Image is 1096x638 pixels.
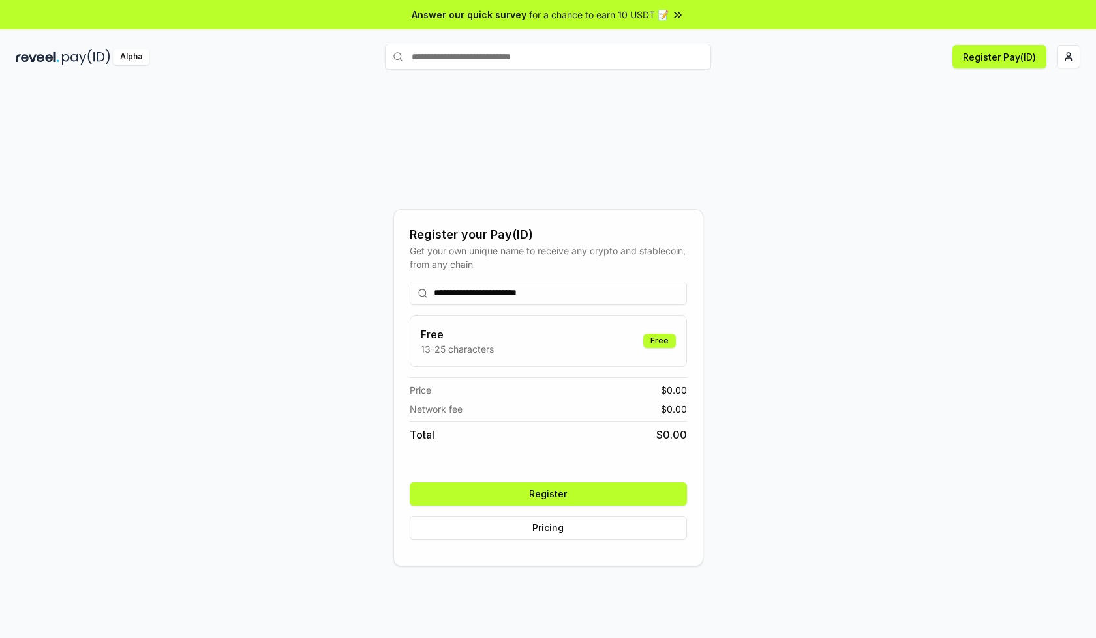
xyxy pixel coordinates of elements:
p: 13-25 characters [421,342,494,356]
div: Register your Pay(ID) [410,225,687,244]
span: Total [410,427,434,442]
button: Register Pay(ID) [952,45,1046,68]
span: for a chance to earn 10 USDT 📝 [529,8,669,22]
span: Network fee [410,402,463,416]
button: Register [410,482,687,506]
span: Answer our quick survey [412,8,526,22]
h3: Free [421,326,494,342]
span: $ 0.00 [661,383,687,397]
div: Free [643,334,676,348]
img: pay_id [62,49,110,65]
span: Price [410,383,431,397]
div: Alpha [113,49,149,65]
div: Get your own unique name to receive any crypto and stablecoin, from any chain [410,244,687,271]
span: $ 0.00 [656,427,687,442]
button: Pricing [410,516,687,540]
img: reveel_dark [16,49,59,65]
span: $ 0.00 [661,402,687,416]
